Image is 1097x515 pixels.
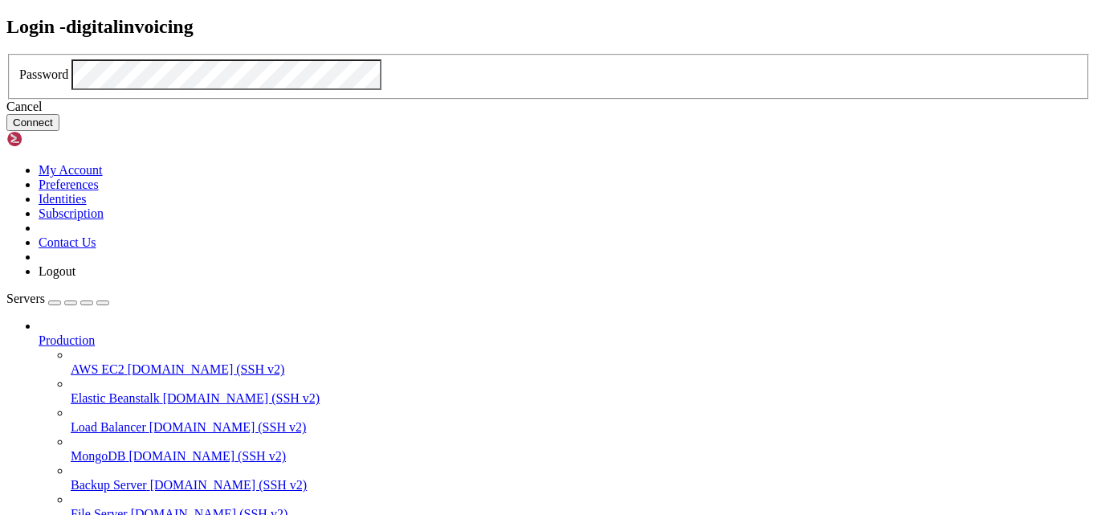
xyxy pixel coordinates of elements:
[71,362,124,376] span: AWS EC2
[6,131,99,147] img: Shellngn
[71,464,1091,493] li: Backup Server [DOMAIN_NAME] (SSH v2)
[71,420,1091,435] a: Load Balancer [DOMAIN_NAME] (SSH v2)
[71,435,1091,464] li: MongoDB [DOMAIN_NAME] (SSH v2)
[6,114,59,131] button: Connect
[150,478,308,492] span: [DOMAIN_NAME] (SSH v2)
[128,362,285,376] span: [DOMAIN_NAME] (SSH v2)
[39,192,87,206] a: Identities
[39,235,96,249] a: Contact Us
[6,16,1091,38] h2: Login - digitalinvoicing
[6,292,45,305] span: Servers
[6,20,13,34] div: (0, 1)
[128,449,286,463] span: [DOMAIN_NAME] (SSH v2)
[6,292,109,305] a: Servers
[71,478,1091,493] a: Backup Server [DOMAIN_NAME] (SSH v2)
[39,178,99,191] a: Preferences
[149,420,307,434] span: [DOMAIN_NAME] (SSH v2)
[71,406,1091,435] li: Load Balancer [DOMAIN_NAME] (SSH v2)
[71,391,1091,406] a: Elastic Beanstalk [DOMAIN_NAME] (SSH v2)
[6,6,888,20] x-row: Connecting [TECHNICAL_ID]...
[71,348,1091,377] li: AWS EC2 [DOMAIN_NAME] (SSH v2)
[6,100,1091,114] div: Cancel
[39,206,104,220] a: Subscription
[39,163,103,177] a: My Account
[39,264,75,278] a: Logout
[71,478,147,492] span: Backup Server
[71,449,125,463] span: MongoDB
[71,377,1091,406] li: Elastic Beanstalk [DOMAIN_NAME] (SSH v2)
[71,449,1091,464] a: MongoDB [DOMAIN_NAME] (SSH v2)
[71,362,1091,377] a: AWS EC2 [DOMAIN_NAME] (SSH v2)
[39,333,1091,348] a: Production
[39,333,95,347] span: Production
[71,391,160,405] span: Elastic Beanstalk
[71,420,146,434] span: Load Balancer
[163,391,320,405] span: [DOMAIN_NAME] (SSH v2)
[19,67,68,81] label: Password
